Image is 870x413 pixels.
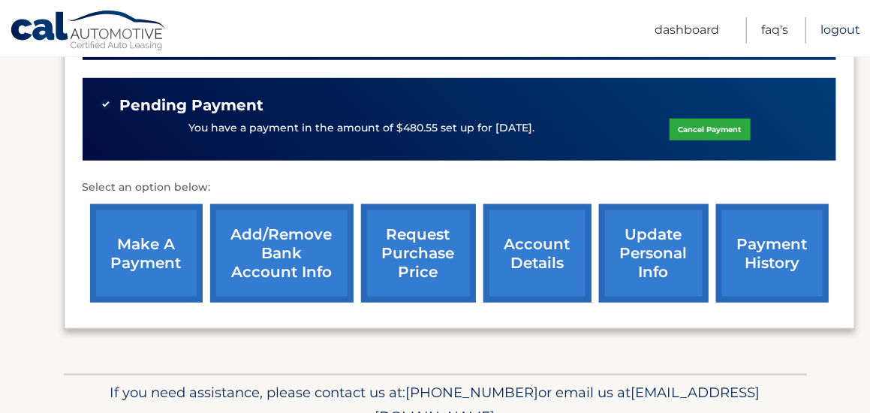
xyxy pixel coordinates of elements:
a: Dashboard [655,17,719,44]
a: Cal Automotive [10,10,167,53]
span: [PHONE_NUMBER] [406,384,539,401]
a: make a payment [90,204,203,303]
a: account details [483,204,592,303]
span: Pending Payment [120,96,264,115]
a: Cancel Payment [670,119,751,140]
a: payment history [716,204,829,303]
p: You have a payment in the amount of $480.55 set up for [DATE]. [188,120,534,137]
a: update personal info [599,204,709,303]
a: Logout [820,17,860,44]
p: Select an option below: [83,179,836,197]
a: FAQ's [761,17,788,44]
a: Add/Remove bank account info [210,204,354,303]
img: check-green.svg [101,99,111,110]
a: request purchase price [361,204,476,303]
